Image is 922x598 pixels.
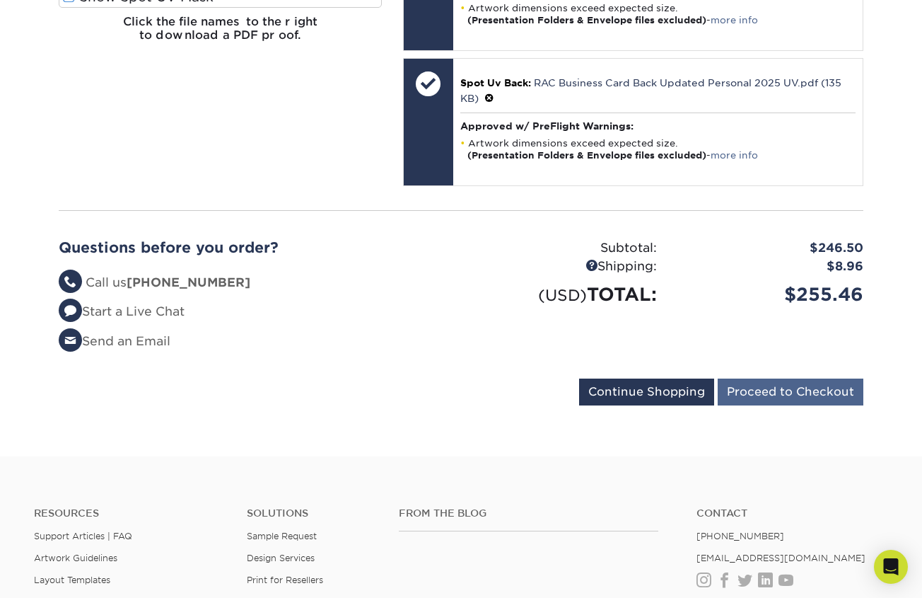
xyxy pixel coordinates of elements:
li: Artwork dimensions exceed expected size. - [460,137,856,161]
div: $8.96 [667,258,874,276]
h2: Questions before you order? [59,239,450,256]
a: more info [711,15,758,25]
div: $246.50 [667,239,874,258]
h4: From the Blog [399,507,658,519]
h6: Click the file names to the right to download a PDF proof. [59,15,382,53]
a: Layout Templates [34,575,110,585]
a: Print for Resellers [247,575,323,585]
strong: (Presentation Folders & Envelope files excluded) [467,15,706,25]
a: more info [711,150,758,161]
a: Design Services [247,553,315,563]
div: Subtotal: [461,239,667,258]
a: Send an Email [59,334,170,348]
a: Support Articles | FAQ [34,531,132,541]
div: Open Intercom Messenger [874,550,908,584]
a: Contact [696,507,888,519]
a: RAC Business Card Back Updated Personal 2025 UV.pdf (135 KB) [460,77,841,103]
h4: Solutions [247,507,378,519]
a: Sample Request [247,531,317,541]
small: (USD) [538,286,587,304]
a: Start a Live Chat [59,304,185,318]
div: TOTAL: [461,281,667,308]
a: [EMAIL_ADDRESS][DOMAIN_NAME] [696,553,865,563]
input: Proceed to Checkout [718,379,863,406]
strong: [PHONE_NUMBER] [127,275,250,289]
h4: Resources [34,507,226,519]
span: Spot Uv Back: [460,77,531,88]
div: Shipping: [461,258,667,276]
a: [PHONE_NUMBER] [696,531,784,541]
li: Call us [59,274,450,292]
div: $255.46 [667,281,874,308]
a: Artwork Guidelines [34,553,117,563]
h4: Approved w/ PreFlight Warnings: [460,120,856,132]
strong: (Presentation Folders & Envelope files excluded) [467,150,706,161]
input: Continue Shopping [579,379,714,406]
li: Artwork dimensions exceed expected size. - [460,2,856,26]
